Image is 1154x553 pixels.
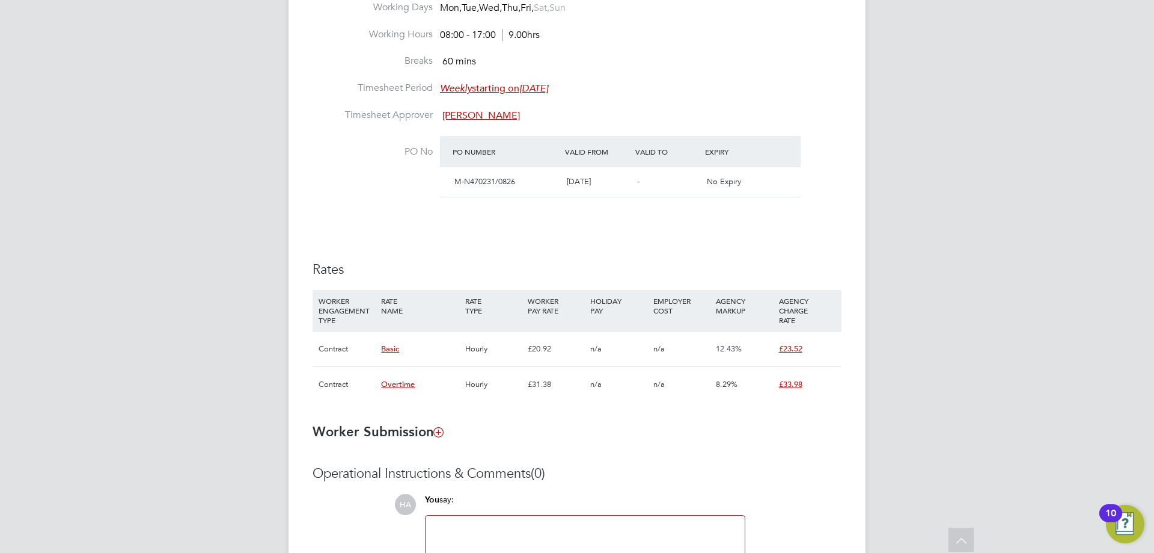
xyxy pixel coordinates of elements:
span: Sat, [534,2,549,14]
div: Contract [316,367,378,402]
span: - [637,176,640,187]
span: Tue, [462,2,479,14]
div: Contract [316,332,378,366]
label: Breaks [313,55,433,67]
span: (0) [531,465,545,481]
span: n/a [653,344,665,354]
div: WORKER PAY RATE [525,290,587,321]
span: Basic [381,344,399,354]
span: Sun [549,2,566,14]
div: say: [425,494,745,515]
div: RATE TYPE [462,290,525,321]
span: Overtime [381,379,415,389]
h3: Rates [313,261,841,279]
span: Wed, [479,2,502,14]
div: Valid From [562,141,632,162]
span: £23.52 [779,344,802,354]
em: [DATE] [519,82,548,94]
span: £33.98 [779,379,802,389]
div: Hourly [462,367,525,402]
div: RATE NAME [378,290,462,321]
span: Thu, [502,2,521,14]
span: Mon, [440,2,462,14]
span: 60 mins [442,56,476,68]
div: Hourly [462,332,525,366]
div: Valid To [632,141,703,162]
div: Expiry [702,141,772,162]
span: 9.00hrs [502,29,540,41]
span: Fri, [521,2,534,14]
button: Open Resource Center, 10 new notifications [1106,505,1144,543]
label: Timesheet Period [313,82,433,94]
div: AGENCY CHARGE RATE [776,290,838,331]
div: HOLIDAY PAY [587,290,650,321]
span: You [425,495,439,505]
em: Weekly [440,82,472,94]
h3: Operational Instructions & Comments [313,465,841,483]
span: starting on [440,82,548,94]
span: n/a [590,344,602,354]
span: n/a [590,379,602,389]
span: [PERSON_NAME] [442,110,520,122]
span: M-N470231/0826 [454,176,515,187]
div: PO Number [450,141,562,162]
div: £31.38 [525,367,587,402]
div: EMPLOYER COST [650,290,713,321]
label: Working Days [313,1,433,14]
div: 08:00 - 17:00 [440,29,540,42]
div: 10 [1105,513,1116,529]
div: AGENCY MARKUP [713,290,775,321]
span: 12.43% [716,344,742,354]
span: HA [395,494,416,515]
label: Timesheet Approver [313,109,433,122]
span: n/a [653,379,665,389]
label: Working Hours [313,28,433,41]
div: WORKER ENGAGEMENT TYPE [316,290,378,331]
div: £20.92 [525,332,587,366]
span: [DATE] [567,176,591,187]
span: No Expiry [707,176,741,187]
span: 8.29% [716,379,737,389]
b: Worker Submission [313,424,443,440]
label: PO No [313,146,433,158]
